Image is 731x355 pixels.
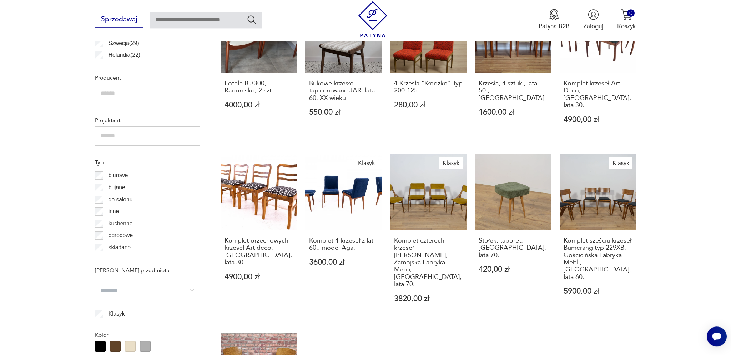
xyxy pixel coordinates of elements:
p: 4000,00 zł [225,101,293,109]
p: Szwecja ( 29 ) [109,39,139,48]
p: 1600,00 zł [479,109,547,116]
h3: Komplet krzeseł Art Deco, [GEOGRAPHIC_DATA], lata 30. [564,80,632,109]
p: inne [109,207,119,216]
h3: Stołek, taboret, [GEOGRAPHIC_DATA], lata 70. [479,237,547,259]
p: Holandia ( 22 ) [109,50,140,60]
p: 550,00 zł [309,109,378,116]
h3: Komplet sześciu krzeseł Bumerang typ 229XB, Gościcińska Fabryka Mebli, [GEOGRAPHIC_DATA], lata 60. [564,237,632,281]
h3: Fotele B 3300, Radomsko, 2 szt. [225,80,293,95]
a: Sprzedawaj [95,17,143,23]
p: Zaloguj [583,22,603,30]
a: KlasykKomplet sześciu krzeseł Bumerang typ 229XB, Gościcińska Fabryka Mebli, Polska, lata 60.Komp... [560,154,636,319]
p: bujane [109,183,125,192]
p: ogrodowe [109,231,133,240]
p: Kolor [95,330,200,340]
a: Komplet orzechowych krzeseł Art deco, Polska, lata 30.Komplet orzechowych krzeseł Art deco, [GEOG... [221,154,297,319]
p: biurowe [109,171,128,180]
p: 4900,00 zł [564,116,632,124]
p: Producent [95,73,200,82]
h3: 4 Krzesła "Kłodzko" Typ 200-125 [394,80,463,95]
p: 4900,00 zł [225,273,293,281]
p: kuchenne [109,219,133,228]
img: Patyna - sklep z meblami i dekoracjami vintage [355,1,391,37]
button: Sprzedawaj [95,12,143,27]
p: Czechy ( 21 ) [109,62,137,72]
p: Projektant [95,116,200,125]
img: Ikona medalu [549,9,560,20]
p: [PERSON_NAME] przedmiotu [95,266,200,275]
a: Ikona medaluPatyna B2B [539,9,570,30]
p: składane [109,243,131,252]
button: Patyna B2B [539,9,570,30]
div: 0 [627,9,635,17]
h3: Komplet 4 krzeseł z lat 60., model Aga. [309,237,378,252]
h3: Komplet czterech krzeseł [PERSON_NAME], Zamojska Fabryka Mebli, [GEOGRAPHIC_DATA], lata 70. [394,237,463,288]
a: KlasykKomplet czterech krzeseł Skoczek, Zamojska Fabryka Mebli, Polska, lata 70.Komplet czterech ... [390,154,467,319]
button: 0Koszyk [617,9,636,30]
button: Zaloguj [583,9,603,30]
img: Ikonka użytkownika [588,9,599,20]
p: 5900,00 zł [564,287,632,295]
p: Typ [95,158,200,167]
h3: Komplet orzechowych krzeseł Art deco, [GEOGRAPHIC_DATA], lata 30. [225,237,293,266]
a: Stołek, taboret, Polska, lata 70.Stołek, taboret, [GEOGRAPHIC_DATA], lata 70.420,00 zł [475,154,551,319]
p: 3820,00 zł [394,295,463,302]
p: 280,00 zł [394,101,463,109]
img: Ikona koszyka [621,9,632,20]
p: Koszyk [617,22,636,30]
p: 420,00 zł [479,266,547,273]
p: 3600,00 zł [309,259,378,266]
button: Szukaj [247,14,257,25]
p: Klasyk [109,309,125,319]
p: do salonu [109,195,133,204]
h3: Bukowe krzesło tapicerowane JAR, lata 60. XX wieku [309,80,378,102]
h3: Krzesła, 4 sztuki, lata 50., [GEOGRAPHIC_DATA] [479,80,547,102]
p: Patyna B2B [539,22,570,30]
p: taboret [109,255,126,264]
a: KlasykKomplet 4 krzeseł z lat 60., model Aga.Komplet 4 krzeseł z lat 60., model Aga.3600,00 zł [305,154,382,319]
iframe: Smartsupp widget button [707,326,727,346]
